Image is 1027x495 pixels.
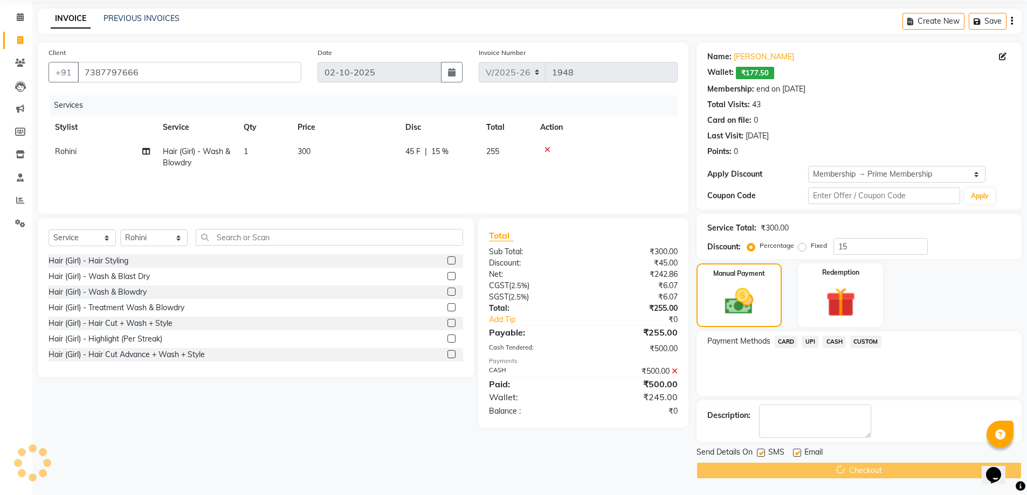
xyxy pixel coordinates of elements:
button: +91 [49,62,79,82]
div: ₹500.00 [583,343,686,354]
th: Total [480,115,534,140]
div: Hair (Girl) - Wash & Blowdry [49,287,147,298]
span: 2.5% [511,292,527,301]
div: Hair (Girl) - Hair Cut + Wash + Style [49,318,173,329]
span: Total [489,230,514,241]
label: Manual Payment [713,269,765,278]
div: Hair (Girl) - Wash & Blast Dry [49,271,150,282]
div: ₹255.00 [583,303,686,314]
div: Name: [707,51,732,62]
span: Send Details On [697,447,753,460]
div: Discount: [481,257,583,269]
div: ₹500.00 [583,366,686,377]
span: Email [804,447,823,460]
div: Hair (Girl) - Hair Cut Advance + Wash + Style [49,349,205,360]
div: Discount: [707,241,741,253]
div: ₹300.00 [761,222,789,234]
input: Search or Scan [196,229,463,246]
div: Net: [481,269,583,280]
span: 15 % [431,146,449,157]
div: Hair (Girl) - Treatment Wash & Blowdry [49,302,184,313]
div: ₹245.00 [583,391,686,403]
span: UPI [802,336,818,348]
span: SGST [489,292,508,302]
label: Fixed [811,241,827,250]
th: Disc [399,115,480,140]
div: Cash Tendered: [481,343,583,354]
div: Apply Discount [707,169,809,180]
span: Payment Methods [707,336,770,347]
div: Payable: [481,326,583,339]
div: ₹6.07 [583,291,686,303]
div: Membership: [707,83,754,95]
div: 0 [734,146,738,157]
span: 2.5% [511,281,527,290]
iframe: chat widget [982,452,1016,484]
div: Last Visit: [707,130,743,142]
span: 45 F [405,146,421,157]
div: ₹255.00 [583,326,686,339]
div: Payments [489,357,677,366]
img: _cash.svg [716,285,762,318]
span: SMS [768,447,784,460]
button: Apply [964,188,995,204]
img: _gift.svg [817,284,865,320]
div: Balance : [481,406,583,417]
div: Total Visits: [707,99,750,110]
span: CUSTOM [850,336,881,348]
a: Add Tip [481,314,600,325]
a: [PERSON_NAME] [734,51,794,62]
div: [DATE] [746,130,769,142]
span: Hair (Girl) - Wash & Blowdry [163,147,230,168]
div: Paid: [481,378,583,391]
span: 1 [244,147,248,156]
label: Redemption [822,268,859,277]
span: | [425,146,427,157]
div: Wallet: [707,67,734,79]
div: Service Total: [707,222,756,234]
span: 300 [298,147,311,156]
div: Wallet: [481,391,583,403]
div: Points: [707,146,732,157]
div: ₹500.00 [583,378,686,391]
span: CARD [775,336,798,348]
a: PREVIOUS INVOICES [104,13,180,23]
input: Search by Name/Mobile/Email/Code [78,62,301,82]
div: CASH [481,366,583,377]
div: Card on file: [707,115,752,126]
div: Coupon Code [707,190,809,201]
div: Description: [707,410,750,421]
div: ₹300.00 [583,246,686,257]
div: ( ) [481,280,583,291]
button: Save [969,13,1007,30]
div: 43 [752,99,761,110]
div: ₹45.00 [583,257,686,269]
label: Invoice Number [479,48,526,58]
label: Client [49,48,66,58]
div: Hair (Girl) - Highlight (Per Streak) [49,333,162,345]
span: CASH [823,336,846,348]
button: Create New [902,13,964,30]
span: ₹177.50 [736,67,774,79]
div: Sub Total: [481,246,583,257]
div: ( ) [481,291,583,303]
div: Services [50,95,686,115]
div: Total: [481,303,583,314]
span: CGST [489,281,509,290]
div: ₹242.86 [583,269,686,280]
div: ₹0 [583,406,686,417]
div: Hair (Girl) - Hair Styling [49,255,128,267]
div: 0 [754,115,758,126]
th: Qty [237,115,291,140]
input: Enter Offer / Coupon Code [808,187,960,204]
a: INVOICE [51,9,91,29]
label: Date [318,48,332,58]
th: Action [534,115,678,140]
th: Price [291,115,399,140]
div: ₹0 [601,314,686,325]
div: end on [DATE] [756,83,805,95]
div: ₹6.07 [583,280,686,291]
span: Rohini [55,147,77,156]
span: 255 [486,147,499,156]
th: Stylist [49,115,156,140]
